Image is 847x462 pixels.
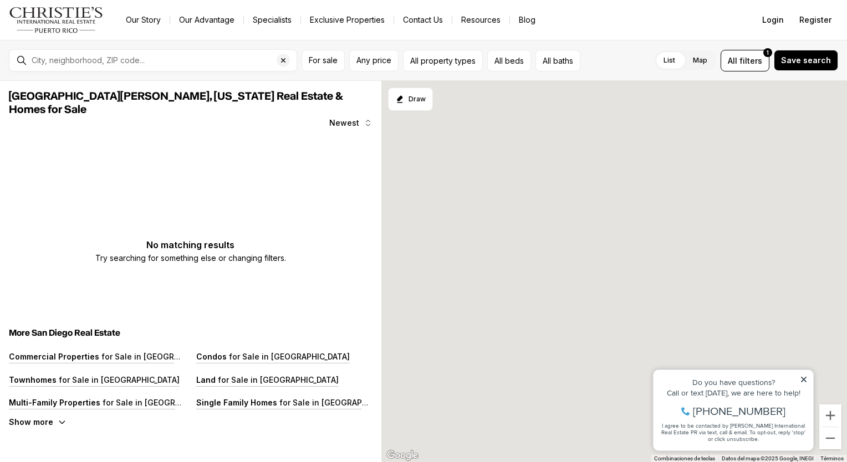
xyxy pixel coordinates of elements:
a: Townhomes for Sale in [GEOGRAPHIC_DATA] [9,375,180,384]
p: for Sale in [GEOGRAPHIC_DATA] [99,352,222,361]
a: Resources [452,12,509,28]
img: logo [9,7,104,33]
span: [PHONE_NUMBER] [45,52,138,63]
button: Save search [774,50,838,71]
p: for Sale in [GEOGRAPHIC_DATA] [100,398,223,407]
button: Clear search input [277,50,297,71]
button: Allfilters1 [721,50,769,71]
button: Contact Us [394,12,452,28]
button: All baths [535,50,580,71]
button: All beds [487,50,531,71]
button: Show more [9,417,67,427]
span: [GEOGRAPHIC_DATA][PERSON_NAME], [US_STATE] Real Estate & Homes for Sale [9,91,343,115]
a: Specialists [244,12,300,28]
p: Multi-Family Properties [9,398,100,407]
a: Commercial Properties for Sale in [GEOGRAPHIC_DATA] [9,352,222,361]
p: for Sale in [GEOGRAPHIC_DATA] [277,398,400,407]
button: Login [756,9,790,31]
div: Do you have questions? [12,25,160,33]
button: Any price [349,50,399,71]
span: Newest [329,119,359,127]
button: Start drawing [388,88,433,111]
p: No matching results [95,240,286,249]
label: List [655,50,684,70]
a: Exclusive Properties [301,12,394,28]
p: for Sale in [GEOGRAPHIC_DATA] [216,375,339,384]
button: Register [793,9,838,31]
a: Our Advantage [170,12,243,28]
a: Multi-Family Properties for Sale in [GEOGRAPHIC_DATA] [9,398,223,407]
p: Condos [196,352,227,361]
p: for Sale in [GEOGRAPHIC_DATA] [227,352,350,361]
h5: More San Diego Real Estate [9,327,373,338]
p: Commercial Properties [9,352,99,361]
a: Land for Sale in [GEOGRAPHIC_DATA] [196,375,339,384]
a: Blog [510,12,544,28]
span: Datos del mapa ©2025 Google, INEGI [722,455,814,461]
span: Login [762,16,784,24]
div: Call or text [DATE], we are here to help! [12,35,160,43]
button: For sale [302,50,345,71]
button: Reducir [819,427,841,449]
button: All property types [403,50,483,71]
label: Map [684,50,716,70]
span: Any price [356,56,391,65]
p: Land [196,375,216,384]
p: Try searching for something else or changing filters. [95,251,286,265]
span: 1 [767,48,769,57]
a: Condos for Sale in [GEOGRAPHIC_DATA] [196,352,350,361]
button: Ampliar [819,404,841,427]
span: filters [739,55,762,66]
button: Newest [323,112,379,134]
p: for Sale in [GEOGRAPHIC_DATA] [57,375,180,384]
span: Register [799,16,831,24]
p: Single Family Homes [196,398,277,407]
span: All [728,55,737,66]
a: Single Family Homes for Sale in [GEOGRAPHIC_DATA] [196,398,400,407]
span: For sale [309,56,338,65]
span: I agree to be contacted by [PERSON_NAME] International Real Estate PR via text, call & email. To ... [14,68,158,89]
p: Townhomes [9,375,57,384]
a: Our Story [117,12,170,28]
span: Save search [781,56,831,65]
a: Términos (se abre en una nueva pestaña) [820,455,844,461]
